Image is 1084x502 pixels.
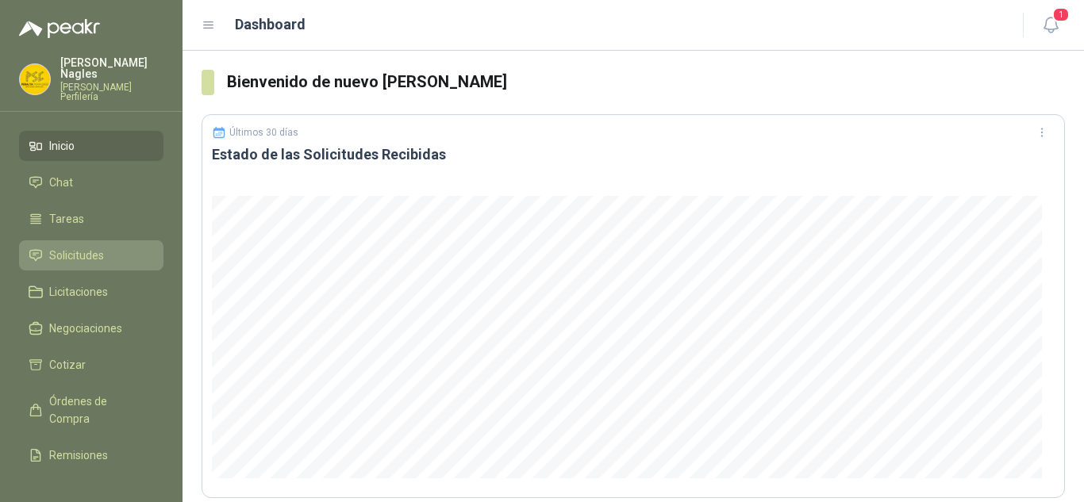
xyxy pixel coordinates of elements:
[19,131,163,161] a: Inicio
[1052,7,1070,22] span: 1
[49,356,86,374] span: Cotizar
[227,70,1065,94] h3: Bienvenido de nuevo [PERSON_NAME]
[60,57,163,79] p: [PERSON_NAME] Nagles
[19,313,163,343] a: Negociaciones
[19,167,163,197] a: Chat
[19,440,163,470] a: Remisiones
[19,350,163,380] a: Cotizar
[212,145,1055,164] h3: Estado de las Solicitudes Recibidas
[19,204,163,234] a: Tareas
[235,13,306,36] h1: Dashboard
[49,283,108,301] span: Licitaciones
[49,210,84,228] span: Tareas
[1036,11,1065,40] button: 1
[49,137,75,155] span: Inicio
[19,277,163,307] a: Licitaciones
[20,64,50,94] img: Company Logo
[49,393,148,427] span: Órdenes de Compra
[49,320,122,337] span: Negociaciones
[229,127,298,138] p: Últimos 30 días
[49,174,73,191] span: Chat
[49,446,108,464] span: Remisiones
[60,82,163,102] p: [PERSON_NAME] Perfilería
[19,19,100,38] img: Logo peakr
[49,247,104,264] span: Solicitudes
[19,386,163,434] a: Órdenes de Compra
[19,240,163,270] a: Solicitudes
